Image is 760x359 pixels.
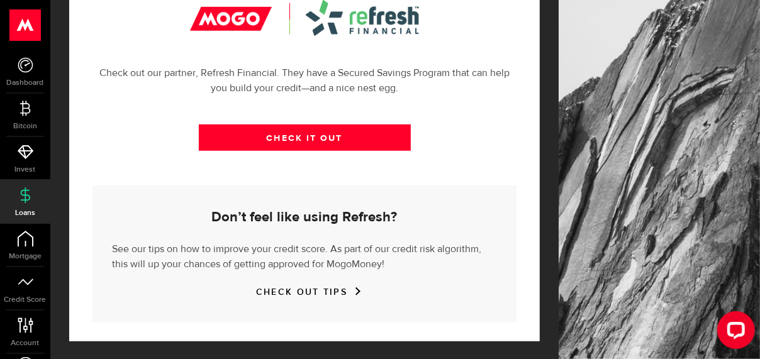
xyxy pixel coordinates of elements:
[707,306,760,359] iframe: LiveChat chat widget
[92,66,517,96] p: Check out our partner, Refresh Financial. They have a Secured Savings Program that can help you b...
[256,287,353,297] a: CHECK OUT TIPS
[112,210,497,225] h5: Don’t feel like using Refresh?
[199,124,411,151] a: CHECK IT OUT
[112,239,497,272] p: See our tips on how to improve your credit score. As part of our credit risk algorithm, this will...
